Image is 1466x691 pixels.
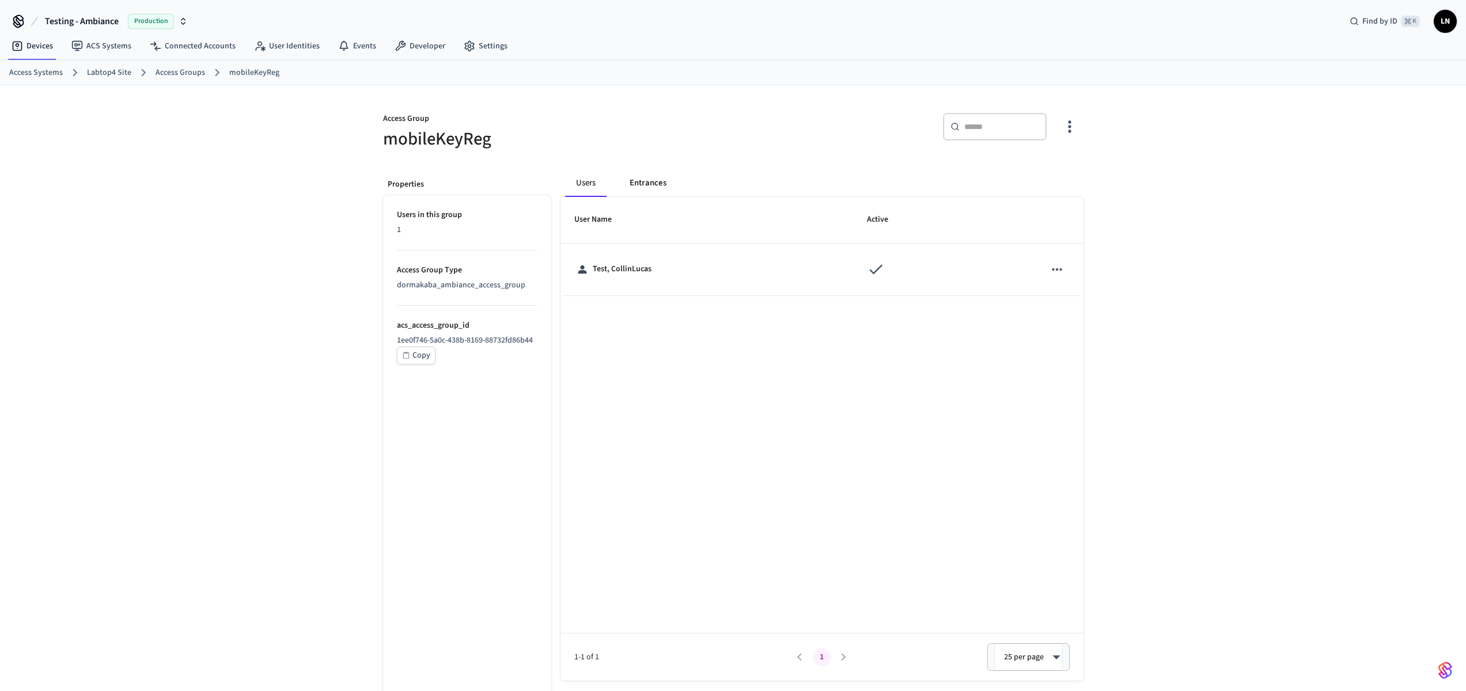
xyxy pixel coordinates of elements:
[62,36,141,56] a: ACS Systems
[397,224,537,236] div: 1
[128,14,174,29] span: Production
[383,113,726,127] p: Access Group
[1438,661,1452,679] img: SeamLogoGradient.69752ec5.svg
[397,209,537,221] p: Users in this group
[994,643,1063,671] div: 25 per page
[385,36,454,56] a: Developer
[397,347,435,365] button: Copy
[383,127,726,151] h5: mobileKeyReg
[141,36,245,56] a: Connected Accounts
[229,67,279,79] a: mobileKeyReg
[574,651,789,663] span: 1-1 of 1
[454,36,517,56] a: Settings
[245,36,329,56] a: User Identities
[397,320,537,332] p: acs_access_group_id
[45,14,119,28] span: Testing - Ambiance
[620,169,676,197] button: Entrances
[397,279,537,291] div: dormakaba_ambiance_access_group
[1434,10,1457,33] button: LN
[9,67,63,79] a: Access Systems
[412,348,430,363] div: Copy
[329,36,385,56] a: Events
[813,648,831,666] button: page 1
[1340,11,1429,32] div: Find by ID⌘ K
[388,179,547,191] p: Properties
[593,263,651,275] p: Test, CollinLucas
[156,67,205,79] a: Access Groups
[560,197,1084,296] table: sticky table
[574,211,627,229] span: User Name
[1362,16,1397,27] span: Find by ID
[1401,16,1420,27] span: ⌘ K
[1435,11,1456,32] span: LN
[397,335,537,347] p: 1ee0f746-5a0c-438b-8169-88732fd86b44
[87,67,131,79] a: Labtop4 Site
[565,169,607,197] button: Users
[2,36,62,56] a: Devices
[867,211,903,229] span: Active
[789,648,855,666] nav: pagination navigation
[397,264,537,276] p: Access Group Type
